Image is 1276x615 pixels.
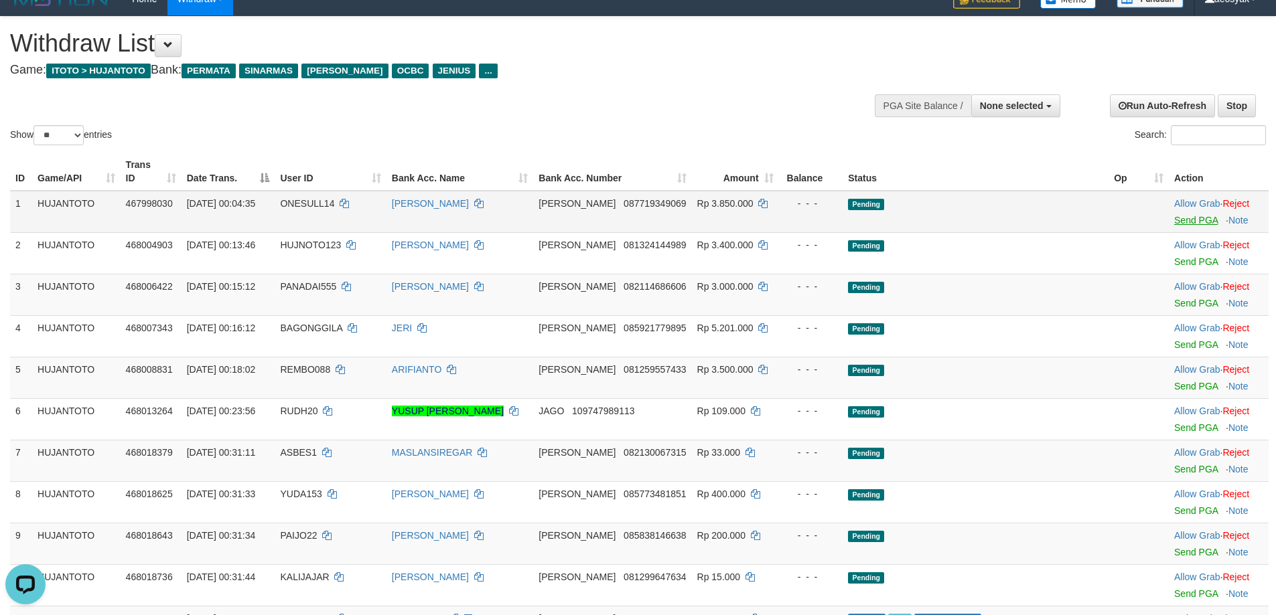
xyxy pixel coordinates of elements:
a: Allow Grab [1174,572,1220,582]
span: · [1174,281,1222,292]
label: Show entries [10,125,112,145]
span: Pending [848,240,884,252]
th: Bank Acc. Name: activate to sort column ascending [386,153,533,191]
select: Showentries [33,125,84,145]
span: [DATE] 00:04:35 [187,198,255,209]
a: Note [1228,588,1249,599]
h4: Game: Bank: [10,64,837,77]
a: Reject [1222,447,1249,458]
span: Pending [848,406,884,418]
span: Copy 081324144989 to clipboard [624,240,686,250]
a: Send PGA [1174,588,1218,599]
span: Rp 200.000 [697,530,746,541]
span: KALIJAJAR [280,572,329,582]
span: 468018379 [126,447,173,458]
a: [PERSON_NAME] [392,489,469,499]
a: [PERSON_NAME] [392,240,469,250]
span: 468018643 [126,530,173,541]
span: None selected [980,100,1044,111]
td: 3 [10,274,32,315]
span: · [1174,240,1222,250]
span: 468008831 [126,364,173,375]
a: Allow Grab [1174,489,1220,499]
div: - - - [784,487,838,501]
div: - - - [784,238,838,252]
div: - - - [784,280,838,293]
span: [PERSON_NAME] [539,364,616,375]
div: - - - [784,529,838,542]
td: 8 [10,481,32,523]
a: Note [1228,298,1249,309]
span: 468018736 [126,572,173,582]
td: 5 [10,357,32,398]
td: 1 [10,191,32,233]
button: Open LiveChat chat widget [5,5,46,46]
span: · [1174,406,1222,416]
span: Pending [848,323,884,335]
a: Send PGA [1174,381,1218,391]
span: JAGO [539,406,564,416]
td: 9 [10,523,32,564]
button: None selected [971,94,1060,117]
a: Note [1228,464,1249,474]
a: [PERSON_NAME] [392,572,469,582]
span: Rp 109.000 [697,406,746,416]
a: Send PGA [1174,339,1218,350]
span: JENIUS [433,64,476,78]
span: Pending [848,282,884,293]
span: 468013264 [126,406,173,416]
span: Copy 087719349069 to clipboard [624,198,686,209]
span: Pending [848,572,884,584]
span: [DATE] 00:31:34 [187,530,255,541]
a: Note [1228,422,1249,433]
td: HUJANTOTO [32,191,121,233]
div: - - - [784,446,838,459]
span: ITOTO > HUJANTOTO [46,64,151,78]
td: · [1169,481,1269,523]
span: Pending [848,489,884,501]
th: Amount: activate to sort column ascending [692,153,779,191]
td: · [1169,191,1269,233]
td: · [1169,564,1269,606]
a: Send PGA [1174,256,1218,267]
a: Allow Grab [1174,323,1220,333]
span: Copy 085921779895 to clipboard [624,323,686,333]
span: [PERSON_NAME] [539,489,616,499]
a: Allow Grab [1174,406,1220,416]
a: YUSUP [PERSON_NAME] [392,406,504,416]
a: Note [1228,256,1249,267]
a: JERI [392,323,412,333]
td: HUJANTOTO [32,274,121,315]
span: 468007343 [126,323,173,333]
span: Copy 109747989113 to clipboard [572,406,634,416]
span: Copy 085838146638 to clipboard [624,530,686,541]
span: · [1174,323,1222,333]
td: · [1169,232,1269,274]
a: Reject [1222,364,1249,375]
a: [PERSON_NAME] [392,281,469,292]
td: · [1169,274,1269,315]
a: Reject [1222,198,1249,209]
span: [PERSON_NAME] [539,240,616,250]
a: Reject [1222,406,1249,416]
span: 467998030 [126,198,173,209]
div: - - - [784,363,838,376]
span: PERMATA [182,64,236,78]
span: · [1174,198,1222,209]
span: [PERSON_NAME] [539,447,616,458]
a: Allow Grab [1174,240,1220,250]
span: [PERSON_NAME] [539,530,616,541]
a: Allow Grab [1174,198,1220,209]
span: [DATE] 00:23:56 [187,406,255,416]
td: · [1169,357,1269,398]
span: [PERSON_NAME] [539,198,616,209]
span: 468006422 [126,281,173,292]
a: MASLANSIREGAR [392,447,473,458]
td: 2 [10,232,32,274]
span: ... [479,64,497,78]
td: · [1169,523,1269,564]
a: Run Auto-Refresh [1110,94,1215,117]
span: PANADAI555 [280,281,336,292]
td: HUJANTOTO [32,523,121,564]
span: [DATE] 00:31:33 [187,489,255,499]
